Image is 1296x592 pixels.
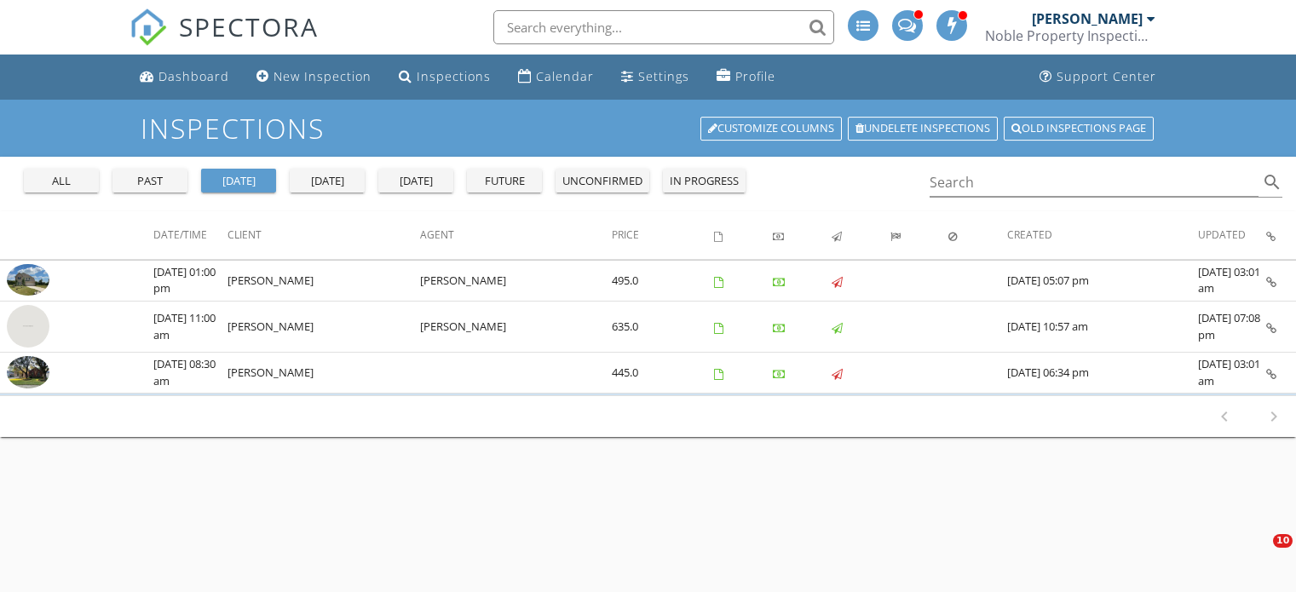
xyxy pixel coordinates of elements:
[930,169,1259,197] input: Search
[670,173,739,190] div: in progress
[179,9,319,44] span: SPECTORA
[1266,211,1296,259] th: Inspection Details: Not sorted.
[228,227,262,242] span: Client
[1198,211,1266,259] th: Updated: Not sorted.
[1007,227,1052,242] span: Created
[141,113,1155,143] h1: Inspections
[130,9,167,46] img: The Best Home Inspection Software - Spectora
[153,301,228,353] td: [DATE] 11:00 am
[612,227,639,242] span: Price
[112,169,187,193] button: past
[1033,61,1163,93] a: Support Center
[1057,68,1156,84] div: Support Center
[153,211,228,259] th: Date/Time: Not sorted.
[1007,260,1198,301] td: [DATE] 05:07 pm
[638,68,689,84] div: Settings
[536,68,594,84] div: Calendar
[133,61,236,93] a: Dashboard
[773,211,832,259] th: Paid: Not sorted.
[1007,353,1198,394] td: [DATE] 06:34 pm
[130,23,319,59] a: SPECTORA
[474,173,535,190] div: future
[1198,227,1246,242] span: Updated
[832,211,890,259] th: Published: Not sorted.
[1198,301,1266,353] td: [DATE] 07:08 pm
[948,211,1007,259] th: Canceled: Not sorted.
[7,305,49,348] img: streetview
[417,68,491,84] div: Inspections
[556,169,649,193] button: unconfirmed
[1198,353,1266,394] td: [DATE] 03:01 am
[153,227,207,242] span: Date/Time
[250,61,378,93] a: New Inspection
[31,173,92,190] div: all
[228,301,419,353] td: [PERSON_NAME]
[890,211,949,259] th: Submitted: Not sorted.
[1007,211,1198,259] th: Created: Not sorted.
[392,61,498,93] a: Inspections
[274,68,372,84] div: New Inspection
[7,356,49,388] img: 9560132%2Freports%2F6b3dedde-0e43-4721-830b-f814824d214b%2Fcover_photos%2F2KdZLuntGgeZmqFv8Y4X%2F...
[1004,117,1154,141] a: Old inspections page
[119,173,181,190] div: past
[201,169,276,193] button: [DATE]
[735,68,775,84] div: Profile
[714,211,773,259] th: Agreements signed: Not sorted.
[420,301,612,353] td: [PERSON_NAME]
[208,173,269,190] div: [DATE]
[562,173,642,190] div: unconfirmed
[420,260,612,301] td: [PERSON_NAME]
[1032,10,1143,27] div: [PERSON_NAME]
[7,264,49,296] img: 9566140%2Fcover_photos%2FU5kFkUjY1wZ656CR6fSJ%2Fsmall.jpg
[228,260,419,301] td: [PERSON_NAME]
[612,211,714,259] th: Price: Not sorted.
[848,117,998,141] a: Undelete inspections
[700,117,842,141] a: Customize Columns
[511,61,601,93] a: Calendar
[158,68,229,84] div: Dashboard
[1273,534,1293,548] span: 10
[467,169,542,193] button: future
[228,353,419,394] td: [PERSON_NAME]
[612,301,714,353] td: 635.0
[153,260,228,301] td: [DATE] 01:00 pm
[385,173,446,190] div: [DATE]
[493,10,834,44] input: Search everything...
[378,169,453,193] button: [DATE]
[24,169,99,193] button: all
[1198,260,1266,301] td: [DATE] 03:01 am
[612,353,714,394] td: 445.0
[663,169,746,193] button: in progress
[228,211,419,259] th: Client: Not sorted.
[290,169,365,193] button: [DATE]
[710,61,782,93] a: Profile
[420,227,454,242] span: Agent
[1262,172,1282,193] i: search
[1007,301,1198,353] td: [DATE] 10:57 am
[153,353,228,394] td: [DATE] 08:30 am
[985,27,1155,44] div: Noble Property Inspections
[420,211,612,259] th: Agent: Not sorted.
[612,260,714,301] td: 495.0
[1238,534,1279,575] iframe: Intercom live chat
[614,61,696,93] a: Settings
[297,173,358,190] div: [DATE]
